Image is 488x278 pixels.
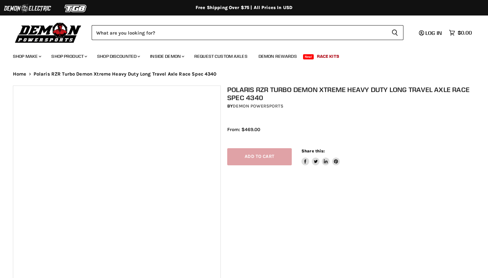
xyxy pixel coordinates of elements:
div: by [227,103,482,110]
a: $0.00 [446,28,475,37]
form: Product [92,25,403,40]
img: Demon Electric Logo 2 [3,2,52,15]
img: Demon Powersports [13,21,84,44]
a: Shop Make [8,50,45,63]
img: TGB Logo 2 [52,2,100,15]
ul: Main menu [8,47,470,63]
a: Request Custom Axles [189,50,252,63]
button: Search [386,25,403,40]
a: Shop Discounted [92,50,144,63]
h1: Polaris RZR Turbo Demon Xtreme Heavy Duty Long Travel Axle Race Spec 4340 [227,86,482,102]
a: Demon Powersports [233,103,283,109]
span: Polaris RZR Turbo Demon Xtreme Heavy Duty Long Travel Axle Race Spec 4340 [34,71,217,77]
a: Demon Rewards [254,50,302,63]
aside: Share this: [301,148,340,165]
a: Log in [416,30,446,36]
a: Home [13,71,26,77]
a: Inside Demon [145,50,188,63]
input: Search [92,25,386,40]
span: $0.00 [458,30,472,36]
span: Log in [425,30,442,36]
span: From: $469.00 [227,127,260,132]
a: Shop Product [46,50,91,63]
span: Share this: [301,149,325,153]
span: New! [303,54,314,59]
a: Race Kits [312,50,344,63]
